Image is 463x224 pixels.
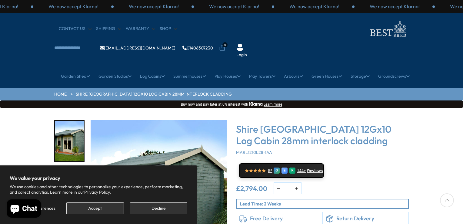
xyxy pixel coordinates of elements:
p: We now accept Klarna! [209,3,259,10]
div: 2 / 3 [194,3,274,10]
div: 1 / 3 [114,3,194,10]
a: 01406307230 [182,46,213,50]
p: Lead Time: 2 Weeks [240,201,408,207]
p: We now accept Klarna! [129,3,179,10]
a: Shipping [96,26,121,32]
a: Login [236,52,247,58]
div: R [289,168,295,174]
p: We now accept Klarna! [289,3,339,10]
a: Green Houses [311,69,342,84]
a: Play Houses [215,69,241,84]
p: We use cookies and other technologies to personalize your experience, perform marketing, and coll... [10,184,187,195]
h6: Return Delivery [336,215,406,222]
span: Reviews [307,168,323,173]
a: HOME [54,91,67,97]
a: Shop [160,26,177,32]
a: Play Towers [249,69,275,84]
a: [EMAIL_ADDRESS][DOMAIN_NAME] [100,46,175,50]
img: logo [366,19,409,39]
div: G [274,168,280,174]
a: Privacy Policy. [84,189,111,195]
ins: £2,794.00 [236,185,268,192]
a: Garden Studios [98,69,132,84]
p: We now accept Klarna! [48,3,98,10]
span: ★★★★★ [245,168,266,174]
h2: We value your privacy [10,175,187,181]
span: 144+ [297,168,306,173]
p: We now accept Klarna! [370,3,420,10]
div: 3 / 3 [274,3,355,10]
a: Log Cabins [140,69,165,84]
div: 1 / 3 [355,3,435,10]
inbox-online-store-chat: Shopify online store chat [5,199,43,219]
h3: Shire [GEOGRAPHIC_DATA] 12Gx10 Log Cabin 28mm interlock cladding [236,123,409,147]
a: Summerhouses [173,69,206,84]
img: User Icon [236,44,244,51]
a: Groundscrews [378,69,410,84]
span: 0 [222,42,228,47]
div: E [281,168,288,174]
div: 3 / 3 [33,3,114,10]
a: Storage [351,69,370,84]
button: Decline [130,202,187,214]
a: Arbours [284,69,303,84]
div: 1 / 16 [54,120,85,162]
h6: Free Delivery [250,215,319,222]
a: Shire [GEOGRAPHIC_DATA] 12Gx10 Log Cabin 28mm interlock cladding [76,91,232,97]
button: Accept [66,202,124,214]
img: Marlborough_7_3123f303-0f06-4683-a69a-de8e16965eae_200x200.jpg [55,121,84,161]
span: MARL1210L28-1AA [236,150,272,155]
a: 0 [219,45,225,51]
a: CONTACT US [59,26,92,32]
a: Garden Shed [61,69,90,84]
a: Warranty [126,26,155,32]
a: ★★★★★ 5* G E R 144+ Reviews [239,163,324,178]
